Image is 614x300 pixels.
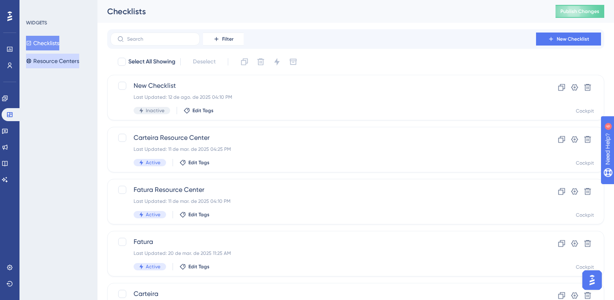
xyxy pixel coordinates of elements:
span: Edit Tags [188,263,210,270]
div: Cockpit [576,108,594,114]
span: New Checklist [134,81,513,91]
div: Cockpit [576,160,594,166]
span: Select All Showing [128,57,175,67]
span: Deselect [193,57,216,67]
span: Active [146,263,160,270]
span: Edit Tags [188,159,210,166]
span: Inactive [146,107,164,114]
button: New Checklist [536,33,601,46]
div: WIDGETS [26,20,47,26]
button: Resource Centers [26,54,79,68]
div: Checklists [107,6,535,17]
span: Fatura Resource Center [134,185,513,195]
div: Last Updated: 11 de mar. de 2025 04:10 PM [134,198,513,204]
button: Edit Tags [179,263,210,270]
span: Active [146,211,160,218]
div: Cockpit [576,264,594,270]
span: New Checklist [557,36,589,42]
span: Carteira [134,289,513,299]
button: Publish Changes [556,5,604,18]
input: Search [127,36,193,42]
span: Filter [222,36,233,42]
div: Last Updated: 20 de mar. de 2025 11:25 AM [134,250,513,257]
button: Edit Tags [179,159,210,166]
div: Cockpit [576,212,594,218]
button: Deselect [186,54,223,69]
span: Need Help? [19,2,51,12]
span: Carteira Resource Center [134,133,513,143]
div: Last Updated: 12 de ago. de 2025 04:10 PM [134,94,513,100]
button: Edit Tags [179,211,210,218]
span: Edit Tags [188,211,210,218]
button: Checklists [26,36,59,50]
div: 6 [56,4,59,11]
iframe: UserGuiding AI Assistant Launcher [580,268,604,292]
div: Last Updated: 11 de mar. de 2025 04:25 PM [134,146,513,152]
span: Fatura [134,237,513,247]
span: Edit Tags [192,107,214,114]
span: Active [146,159,160,166]
span: Publish Changes [560,8,599,15]
button: Edit Tags [184,107,214,114]
button: Filter [203,33,244,46]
